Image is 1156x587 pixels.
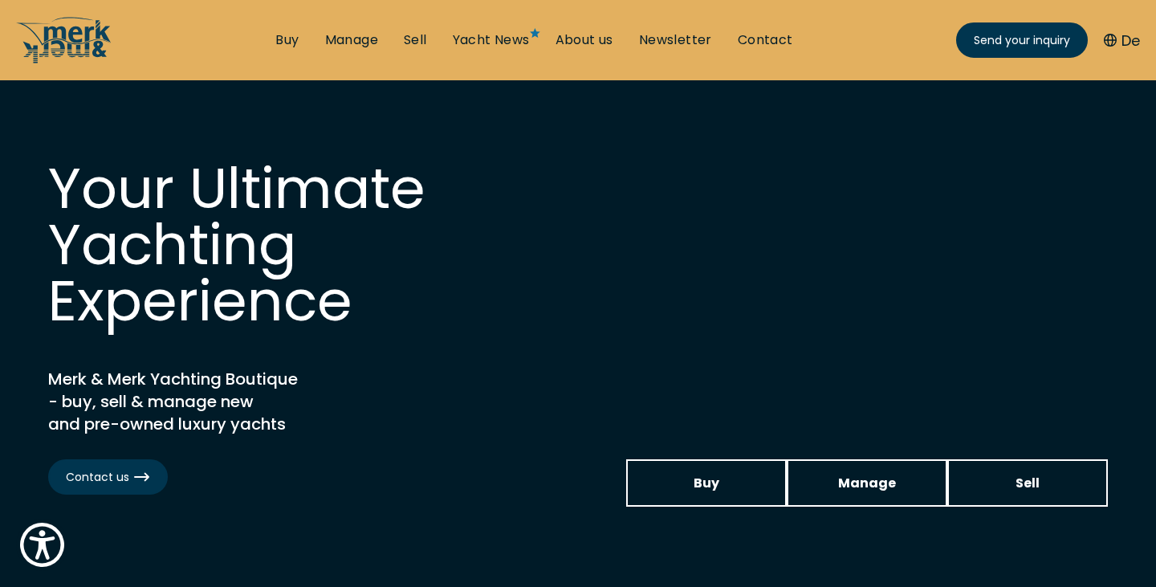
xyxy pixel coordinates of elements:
a: About us [556,31,613,49]
a: Manage [325,31,378,49]
a: Buy [626,459,787,507]
a: / [16,51,112,69]
a: Yacht News [453,31,530,49]
span: Sell [1016,473,1040,493]
a: Send your inquiry [956,22,1088,58]
span: Buy [694,473,719,493]
a: Newsletter [639,31,712,49]
button: Show Accessibility Preferences [16,519,68,571]
span: Contact us [66,469,150,486]
a: Buy [275,31,299,49]
a: Sell [947,459,1108,507]
span: Manage [838,473,896,493]
span: Send your inquiry [974,32,1070,49]
h1: Your Ultimate Yachting Experience [48,161,530,329]
button: De [1104,30,1140,51]
a: Contact us [48,459,168,495]
h2: Merk & Merk Yachting Boutique - buy, sell & manage new and pre-owned luxury yachts [48,368,450,435]
a: Contact [738,31,793,49]
a: Sell [404,31,427,49]
a: Manage [787,459,947,507]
